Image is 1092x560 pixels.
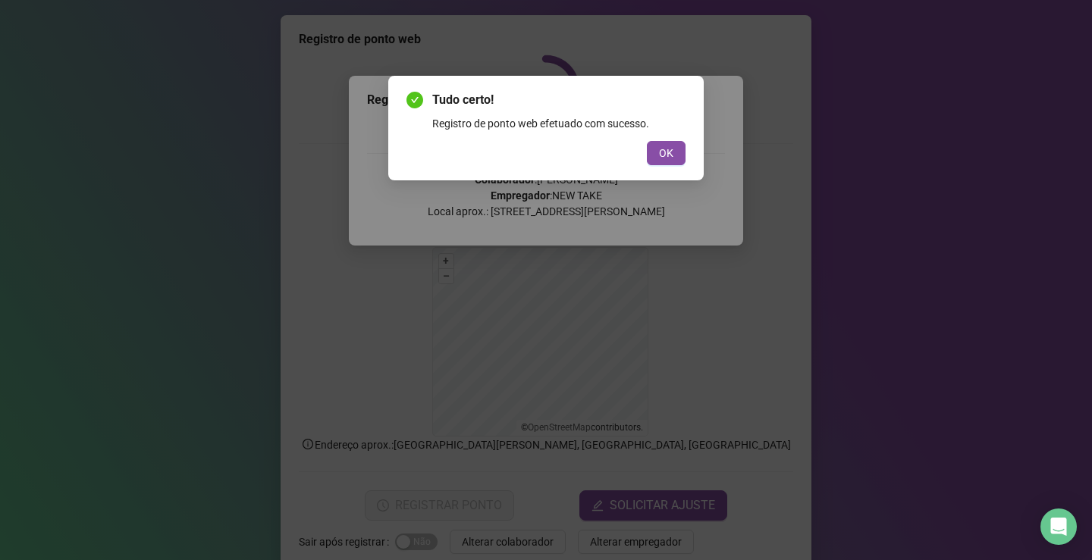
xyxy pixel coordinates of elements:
button: OK [647,141,686,165]
span: check-circle [406,92,423,108]
div: Registro de ponto web efetuado com sucesso. [432,115,686,132]
span: OK [659,145,673,161]
div: Open Intercom Messenger [1040,508,1077,545]
span: Tudo certo! [432,91,686,109]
